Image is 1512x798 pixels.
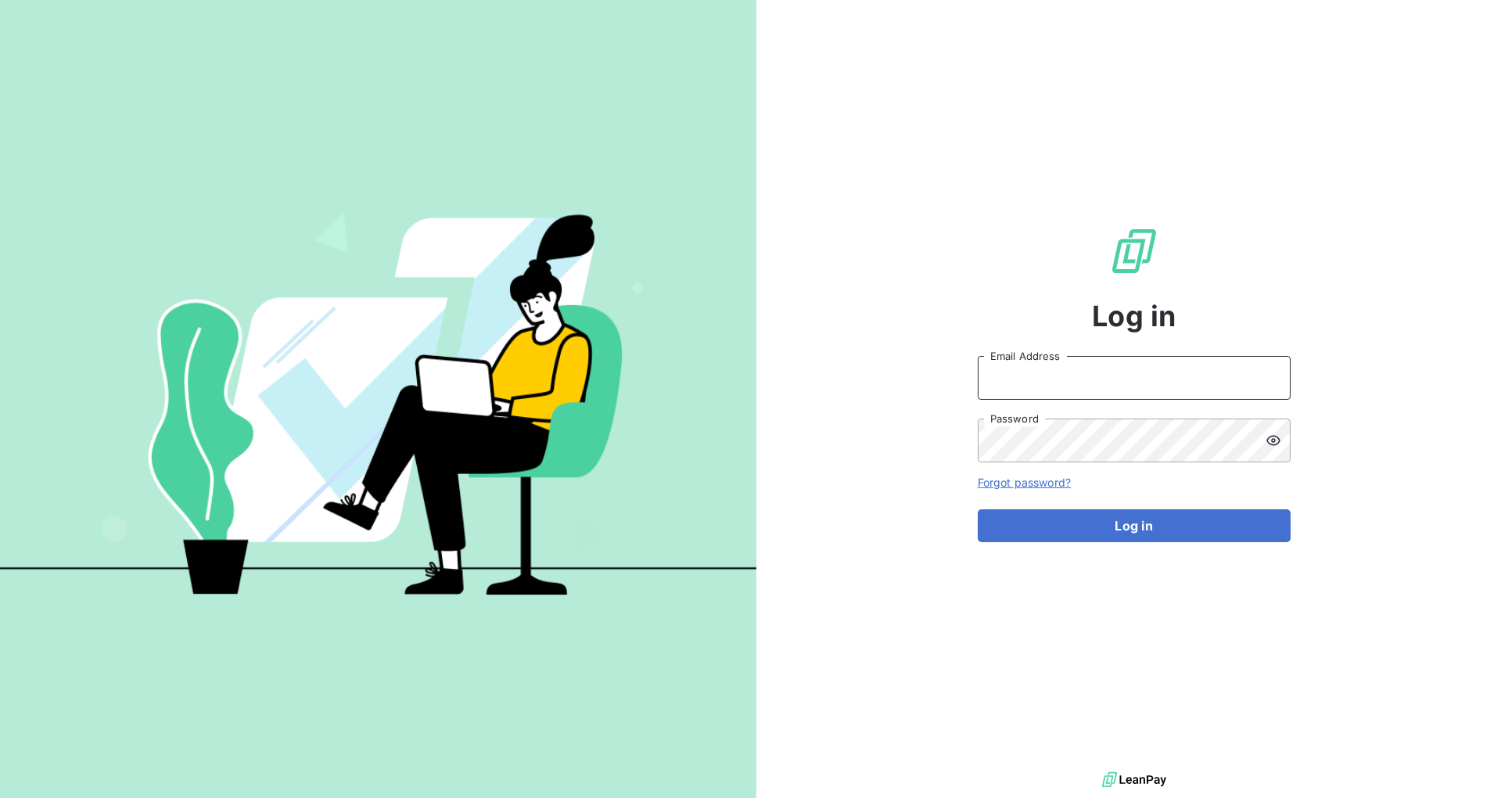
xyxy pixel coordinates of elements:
[1109,226,1159,276] img: LeanPay Logo
[1102,768,1166,792] img: logo
[978,356,1291,400] input: placeholder
[978,509,1291,542] button: Log in
[978,476,1071,489] a: Forgot password?
[1092,295,1176,337] span: Log in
